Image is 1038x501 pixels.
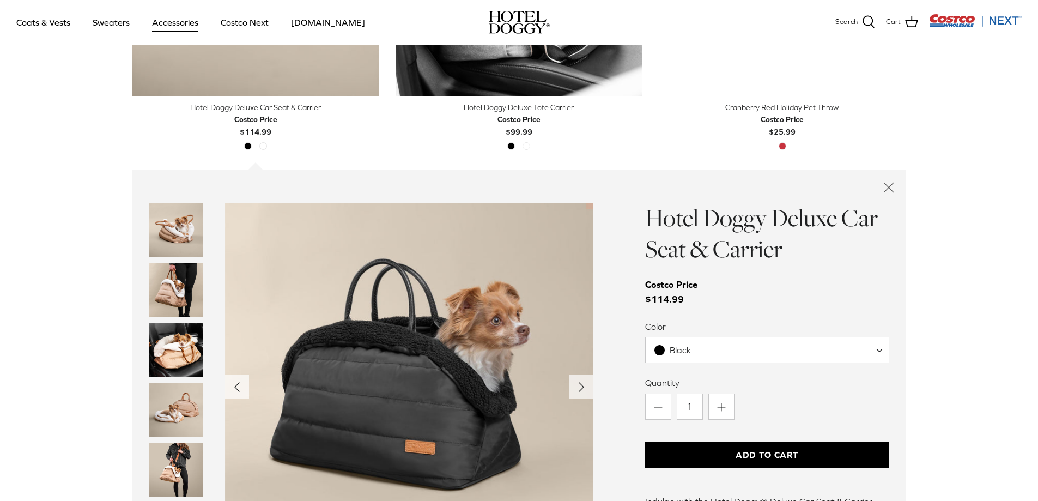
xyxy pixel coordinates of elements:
b: $25.99 [761,113,804,136]
a: Sweaters [83,4,139,41]
div: Costco Price [645,277,697,292]
a: hoteldoggy.com hoteldoggycom [489,11,550,34]
b: $99.99 [497,113,541,136]
a: [DOMAIN_NAME] [281,4,375,41]
span: Black [646,345,713,356]
b: $114.99 [234,113,277,136]
a: Thumbnail Link [149,263,203,317]
span: $114.99 [645,277,708,307]
a: Visit Costco Next [929,21,1022,29]
div: Costco Price [497,113,541,125]
a: Hotel Doggy Deluxe Tote Carrier Costco Price$99.99 [396,101,642,138]
div: Hotel Doggy Deluxe Tote Carrier [396,101,642,113]
a: Hotel Doggy Deluxe Car Seat & Carrier Costco Price$114.99 [132,101,379,138]
a: Thumbnail Link [149,443,203,497]
img: hoteldoggycom [489,11,550,34]
a: Cranberry Red Holiday Pet Throw Costco Price$25.99 [659,101,906,138]
label: Quantity [645,377,890,389]
a: Cart [886,15,918,29]
div: Costco Price [234,113,277,125]
a: Hotel Doggy Deluxe Car Seat & Carrier [645,201,878,265]
div: Cranberry Red Holiday Pet Throw [659,101,906,113]
span: Black [670,345,691,355]
label: Color [645,321,890,333]
a: Thumbnail Link [149,323,203,377]
a: Thumbnail Link [149,383,203,437]
img: small dog in a tan dog carrier on a black seat in the car [149,323,203,377]
span: Black [645,337,890,363]
button: Previous [225,375,249,399]
a: Coats & Vests [7,4,80,41]
button: Add to Cart [645,442,890,468]
a: Thumbnail Link [149,203,203,257]
div: Costco Price [761,113,804,125]
a: Close quick buy [871,170,906,205]
a: Costco Next [211,4,278,41]
a: Accessories [142,4,208,41]
img: Costco Next [929,14,1022,27]
span: Cart [886,16,901,28]
span: Search [835,16,858,28]
div: Hotel Doggy Deluxe Car Seat & Carrier [132,101,379,113]
button: Next [569,375,593,399]
a: Search [835,15,875,29]
input: Quantity [677,394,703,420]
